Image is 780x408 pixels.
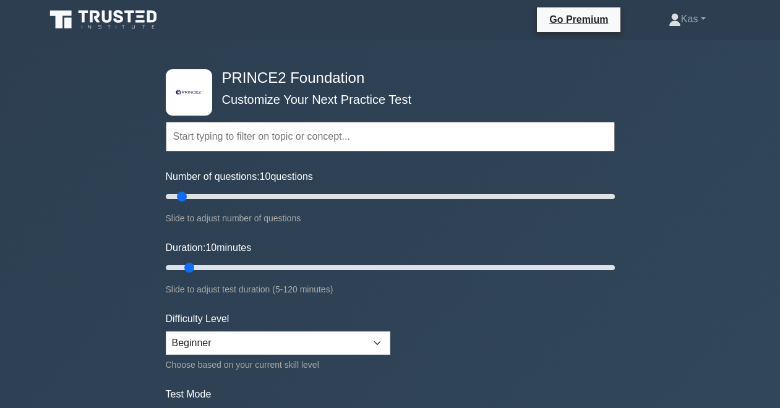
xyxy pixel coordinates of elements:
label: Duration: minutes [166,240,252,255]
label: Number of questions: questions [166,169,313,184]
div: Slide to adjust test duration (5-120 minutes) [166,282,615,297]
span: 10 [205,242,216,253]
label: Test Mode [166,387,615,402]
div: Slide to adjust number of questions [166,211,615,226]
input: Start typing to filter on topic or concept... [166,122,615,151]
span: 10 [260,171,271,182]
label: Difficulty Level [166,312,229,326]
h4: PRINCE2 Foundation [217,69,554,87]
div: Choose based on your current skill level [166,357,390,372]
a: Go Premium [542,12,615,27]
a: Kas [639,7,735,32]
